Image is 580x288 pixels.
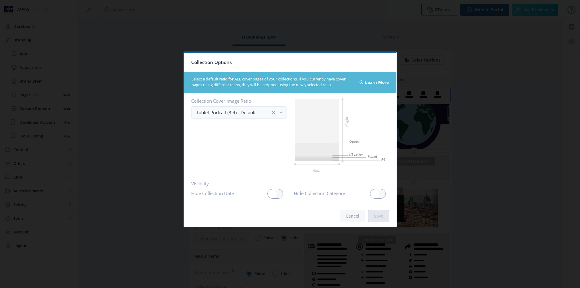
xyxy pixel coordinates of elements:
img: square-aspect-ratio-illustration.svg [294,98,385,174]
label: Collection Cover Image Ratio [191,98,282,104]
button: Save [368,210,389,222]
button: Tablet Portrait (3:4) - Defaultclear [191,106,286,119]
label: Hide Collection Date [191,189,234,197]
a: Learn More [365,78,389,87]
span: Collection Options [191,59,232,65]
span: Visibility [191,180,389,187]
button: Cancel [340,210,365,222]
div: Tablet Portrait (3:4) - Default [196,109,270,116]
div: Select a default ratio for ALL cover pages of your collections. If you currently have cover pages... [192,76,353,88]
nb-icon: clear [270,109,276,116]
label: Hide Collection Category [294,189,345,197]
